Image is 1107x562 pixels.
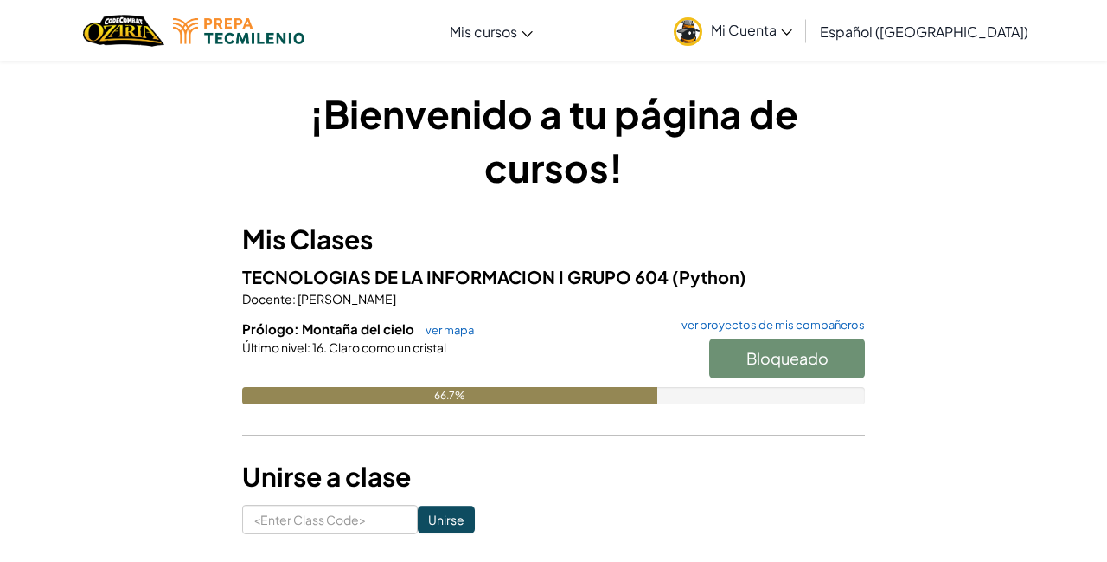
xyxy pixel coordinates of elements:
[83,13,163,48] img: Home
[242,266,672,287] span: TECNOLOGIAS DE LA INFORMACION I GRUPO 604
[242,291,292,307] span: Docente
[327,339,446,355] span: Claro como un cristal
[292,291,296,307] span: :
[242,457,865,496] h3: Unirse a clase
[242,387,657,404] div: 66.7%
[711,21,792,39] span: Mi Cuenta
[242,505,418,534] input: <Enter Class Code>
[673,320,865,331] a: ver proyectos de mis compañeros
[674,17,702,46] img: avatar
[811,8,1037,55] a: Español ([GEOGRAPHIC_DATA])
[418,506,475,533] input: Unirse
[242,220,865,259] h3: Mis Clases
[242,339,307,355] span: Último nivel
[450,23,517,41] span: Mis cursos
[296,291,396,307] span: [PERSON_NAME]
[307,339,310,355] span: :
[665,3,801,58] a: Mi Cuenta
[242,87,865,194] h1: ¡Bienvenido a tu página de cursos!
[672,266,746,287] span: (Python)
[83,13,163,48] a: Ozaria by CodeCombat logo
[417,323,474,337] a: ver mapa
[310,339,327,355] span: 16.
[242,320,417,337] span: Prólogo: Montaña del cielo
[173,18,304,44] img: Tecmilenio logo
[441,8,541,55] a: Mis cursos
[820,23,1028,41] span: Español ([GEOGRAPHIC_DATA])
